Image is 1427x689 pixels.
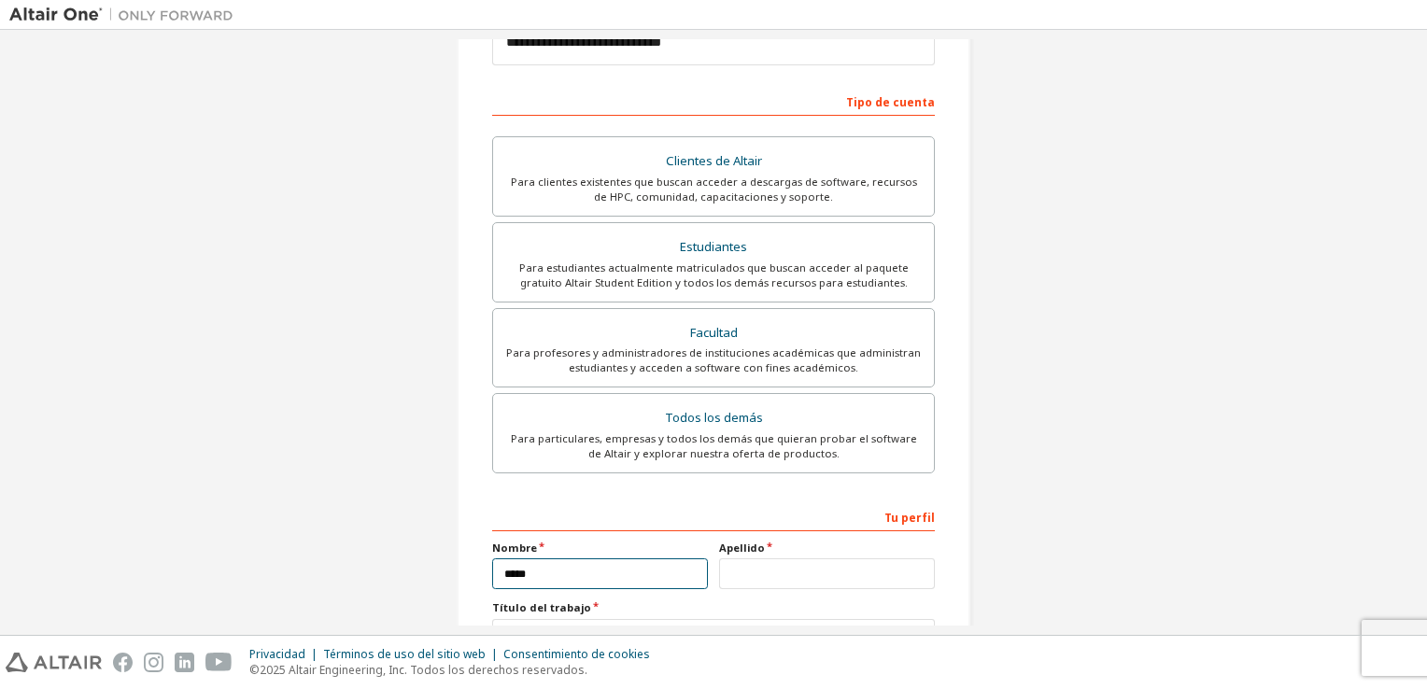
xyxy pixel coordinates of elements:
[260,662,587,678] font: 2025 Altair Engineering, Inc. Todos los derechos reservados.
[492,501,935,531] div: Tu perfil
[9,6,243,24] img: Altair Uno
[113,653,133,672] img: facebook.svg
[492,86,935,116] div: Tipo de cuenta
[719,541,935,555] label: Apellido
[504,345,923,375] div: Para profesores y administradores de instituciones académicas que administran estudiantes y acced...
[492,541,708,555] label: Nombre
[504,431,923,461] div: Para particulares, empresas y todos los demás que quieran probar el software de Altair y explorar...
[175,653,194,672] img: linkedin.svg
[504,148,923,175] div: Clientes de Altair
[504,175,923,204] div: Para clientes existentes que buscan acceder a descargas de software, recursos de HPC, comunidad, ...
[144,653,163,672] img: instagram.svg
[504,260,923,290] div: Para estudiantes actualmente matriculados que buscan acceder al paquete gratuito Altair Student E...
[205,653,233,672] img: youtube.svg
[504,234,923,260] div: Estudiantes
[504,405,923,431] div: Todos los demás
[492,600,935,615] label: Título del trabajo
[249,647,323,662] div: Privacidad
[323,647,503,662] div: Términos de uso del sitio web
[249,662,661,678] p: ©
[503,647,661,662] div: Consentimiento de cookies
[504,320,923,346] div: Facultad
[6,653,102,672] img: altair_logo.svg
